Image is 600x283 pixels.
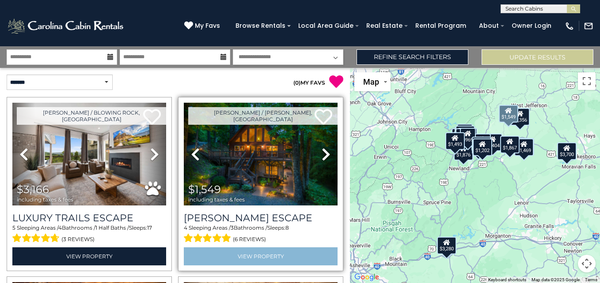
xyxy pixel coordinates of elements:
div: $1,469 [514,138,534,156]
span: 3 [231,224,234,231]
a: [PERSON_NAME] / Blowing Rock, [GEOGRAPHIC_DATA] [17,107,166,125]
span: 4 [184,224,187,231]
span: My Favs [195,21,220,30]
div: $1,185 [472,137,491,154]
a: Local Area Guide [294,19,358,33]
a: (0)MY FAVS [293,79,325,86]
span: Map data ©2025 Google [532,277,580,282]
div: $969 [460,128,476,145]
a: Open this area in Google Maps (opens a new window) [352,272,381,283]
div: $1,867 [500,136,520,153]
a: Real Estate [362,19,407,33]
button: Toggle fullscreen view [578,72,596,90]
button: Keyboard shortcuts [488,277,526,283]
span: (3 reviews) [61,234,95,245]
span: 17 [147,224,152,231]
span: ( ) [293,79,300,86]
span: (6 reviews) [233,234,266,245]
span: $3,166 [17,183,49,196]
a: [PERSON_NAME] Escape [184,212,338,224]
div: $1,876 [454,143,473,160]
span: Map [363,77,379,86]
button: Change map style [354,72,391,91]
div: $1,493 [445,132,465,150]
button: Map camera controls [578,255,596,272]
a: Owner Login [507,19,556,33]
a: View Property [12,247,166,265]
div: $870 [457,124,473,141]
div: Sleeping Areas / Bathrooms / Sleeps: [184,224,338,245]
div: $1,701 [456,126,475,143]
img: White-1-2.png [7,17,126,35]
div: $1,320 [472,134,491,151]
img: phone-regular-white.png [565,21,574,31]
a: Terms (opens in new tab) [585,277,597,282]
img: thumbnail_168627805.jpeg [184,103,338,205]
span: 0 [295,79,299,86]
span: including taxes & fees [17,197,73,202]
h3: Todd Escape [184,212,338,224]
img: mail-regular-white.png [584,21,593,31]
div: $3,700 [558,142,577,160]
a: Browse Rentals [231,19,290,33]
a: Luxury Trails Escape [12,212,166,224]
span: 5 [12,224,15,231]
div: $1,549 [499,105,518,123]
a: About [475,19,503,33]
button: Update Results [482,49,593,65]
span: 4 [58,224,62,231]
span: 1 Half Baths / [95,224,129,231]
span: including taxes & fees [188,197,245,202]
a: View Property [184,247,338,265]
span: $1,549 [188,183,221,196]
div: $3,280 [437,237,456,254]
a: My Favs [184,21,222,31]
a: Rental Program [411,19,471,33]
a: [PERSON_NAME] / [PERSON_NAME], [GEOGRAPHIC_DATA] [188,107,338,125]
div: $1,202 [473,138,492,156]
div: $1,404 [483,134,502,151]
div: Sleeping Areas / Bathrooms / Sleeps: [12,224,166,245]
img: thumbnail_168695581.jpeg [12,103,166,205]
div: $1,356 [510,108,530,126]
img: Google [352,272,381,283]
span: 8 [285,224,289,231]
a: Refine Search Filters [357,49,468,65]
